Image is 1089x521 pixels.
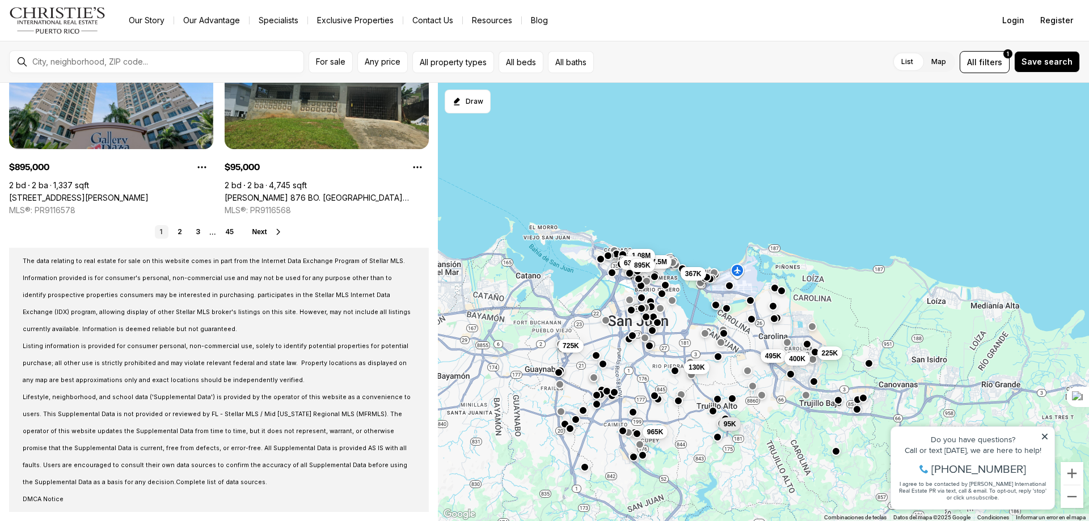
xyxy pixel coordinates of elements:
[12,26,164,33] div: Do you have questions?
[1061,485,1083,508] button: Alejar
[995,9,1031,32] button: Login
[209,228,216,236] li: ...
[221,225,238,239] a: 45
[357,51,408,73] button: Any price
[647,255,672,269] button: 7.5M
[1033,9,1080,32] button: Register
[9,7,106,34] img: logo
[960,51,1010,73] button: Allfilters1
[406,156,429,179] button: Property options
[967,56,977,68] span: All
[647,427,664,437] span: 965K
[173,225,187,239] a: 2
[191,225,205,239] a: 3
[652,257,667,266] span: 7.5M
[1007,49,1009,58] span: 1
[250,12,307,28] a: Specialists
[979,56,1002,68] span: filters
[23,493,64,503] a: DMCA Notice
[977,514,1009,520] a: Condiciones (se abre en una nueva pestaña)
[893,514,970,520] span: Datos del mapa ©2025 Google
[463,12,521,28] a: Resources
[225,193,429,203] a: Carr 876 BO. LAS CUEVAS REPARTO SANTA MARTA, TRUJILLO ALTO PR, 00976
[922,52,955,72] label: Map
[643,425,668,439] button: 965K
[789,354,805,363] span: 400K
[155,225,238,239] nav: Pagination
[316,57,345,66] span: For sale
[47,53,141,65] span: [PHONE_NUMBER]
[1014,51,1080,73] button: Save search
[445,90,491,113] button: Start drawing
[120,12,174,28] a: Our Story
[681,267,706,281] button: 367K
[23,495,64,503] span: DMCA Notice
[14,70,162,91] span: I agree to be contacted by [PERSON_NAME] International Real Estate PR via text, call & email. To ...
[761,349,786,363] button: 495K
[719,417,741,431] button: 95K
[724,420,736,429] span: 95K
[1022,57,1073,66] span: Save search
[765,351,782,361] span: 495K
[822,349,838,358] span: 225K
[627,249,655,262] button: 1.08M
[191,156,213,179] button: Property options
[522,12,557,28] a: Blog
[12,36,164,44] div: Call or text [DATE], we are here to help!
[176,478,265,486] a: Complete list of data sources
[558,339,584,353] button: 725K
[155,225,168,239] a: 1
[634,261,651,270] span: 895K
[685,269,702,278] span: 367K
[252,228,267,236] span: Next
[817,346,843,360] button: 225K
[308,12,403,28] a: Exclusive Properties
[403,12,462,28] button: Contact Us
[619,256,645,270] button: 630K
[689,363,705,372] span: 130K
[412,51,494,73] button: All property types
[563,341,579,350] span: 725K
[23,393,411,486] span: Lifestyle, neighborhood, and school data ('Supplemental Data') is provided by the operator of thi...
[309,51,353,73] button: For sale
[684,361,710,374] button: 130K
[1016,514,1086,520] a: Informar un error en el mapa
[499,51,543,73] button: All beds
[632,251,651,260] span: 1.08M
[23,342,408,384] span: Listing information is provided for consumer personal, non-commercial use, solely to identify pot...
[630,259,655,272] button: 895K
[892,52,922,72] label: List
[9,193,149,203] a: 103 DE DIEGO AVENUE #1603, SAN JUAN PR, 00911
[23,257,411,333] span: The data relating to real estate for sale on this website comes in part from the Internet Data Ex...
[365,57,400,66] span: Any price
[548,51,594,73] button: All baths
[1061,462,1083,485] button: Acercar
[624,259,640,268] span: 630K
[1002,16,1024,25] span: Login
[174,12,249,28] a: Our Advantage
[252,227,282,236] button: Next
[1040,16,1073,25] span: Register
[784,352,810,366] button: 400K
